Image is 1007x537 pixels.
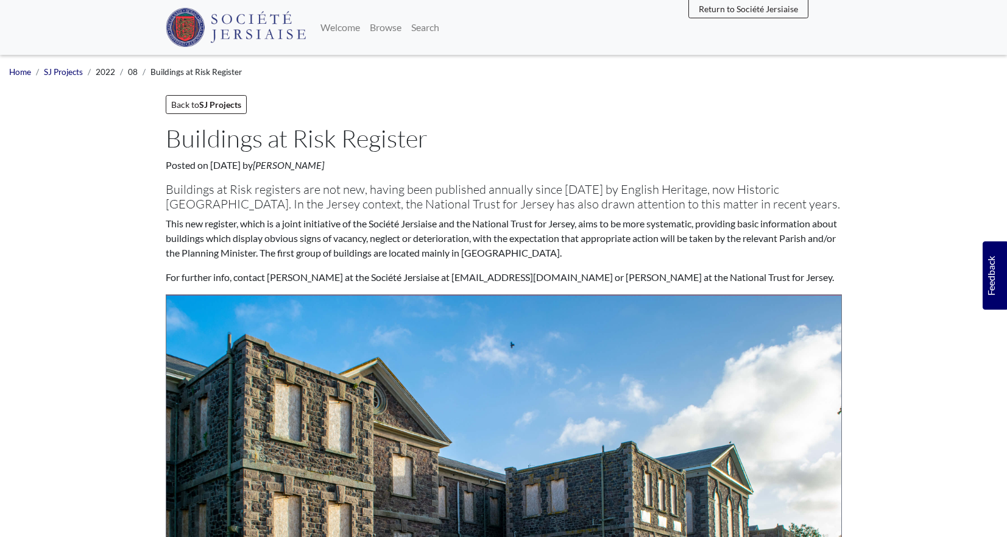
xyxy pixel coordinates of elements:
[984,257,998,296] span: Feedback
[150,67,242,77] span: Buildings at Risk Register
[166,158,842,172] p: Posted on [DATE] by
[699,4,798,14] span: Return to Société Jersiaise
[365,15,406,40] a: Browse
[166,270,842,285] p: For further info, contact [PERSON_NAME] at the Société Jersiaise at [EMAIL_ADDRESS][DOMAIN_NAME] ...
[166,95,247,114] a: Back toSJ Projects
[983,241,1007,310] a: Would you like to provide feedback?
[406,15,444,40] a: Search
[166,124,842,153] h1: Buildings at Risk Register
[96,67,115,77] span: 2022
[166,216,842,260] p: This new register, which is a joint initiative of the Société Jersiaise and the National Trust fo...
[166,182,842,212] h5: Buildings at Risk registers are not new, having been published annually since [DATE] by English H...
[253,159,324,171] em: [PERSON_NAME]
[166,8,306,47] img: Société Jersiaise
[316,15,365,40] a: Welcome
[128,67,138,77] span: 08
[199,99,241,110] strong: SJ Projects
[166,5,306,50] a: Société Jersiaise logo
[44,67,83,77] a: SJ Projects
[9,67,31,77] a: Home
